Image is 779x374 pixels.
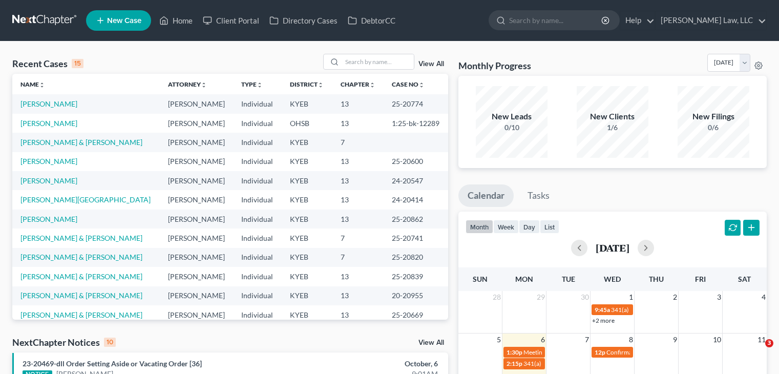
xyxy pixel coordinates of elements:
[107,17,141,25] span: New Case
[332,114,384,133] td: 13
[595,348,605,356] span: 12p
[523,348,691,356] span: Meeting of Creditors for [PERSON_NAME] & [PERSON_NAME]
[257,82,263,88] i: unfold_more
[160,267,234,286] td: [PERSON_NAME]
[540,220,559,234] button: list
[384,305,448,324] td: 25-20669
[160,190,234,209] td: [PERSON_NAME]
[264,11,343,30] a: Directory Cases
[20,157,77,165] a: [PERSON_NAME]
[282,210,332,228] td: KYEB
[201,82,207,88] i: unfold_more
[392,80,425,88] a: Case Nounfold_more
[290,80,324,88] a: Districtunfold_more
[39,82,45,88] i: unfold_more
[160,133,234,152] td: [PERSON_NAME]
[384,286,448,305] td: 20-20955
[20,253,142,261] a: [PERSON_NAME] & [PERSON_NAME]
[476,122,548,133] div: 0/10
[282,114,332,133] td: OHSB
[282,133,332,152] td: KYEB
[160,248,234,267] td: [PERSON_NAME]
[233,114,282,133] td: Individual
[282,94,332,113] td: KYEB
[620,11,655,30] a: Help
[160,114,234,133] td: [PERSON_NAME]
[332,94,384,113] td: 13
[577,111,648,122] div: New Clients
[672,291,678,303] span: 2
[282,248,332,267] td: KYEB
[233,210,282,228] td: Individual
[20,176,77,185] a: [PERSON_NAME]
[233,152,282,171] td: Individual
[649,275,664,283] span: Thu
[418,82,425,88] i: unfold_more
[282,305,332,324] td: KYEB
[580,291,590,303] span: 30
[519,220,540,234] button: day
[20,291,142,300] a: [PERSON_NAME] & [PERSON_NAME]
[23,359,202,368] a: 23-20469-dll Order Setting Aside or Vacating Order [36]
[282,267,332,286] td: KYEB
[562,275,575,283] span: Tue
[160,94,234,113] td: [PERSON_NAME]
[12,57,83,70] div: Recent Cases
[418,339,444,346] a: View All
[595,306,610,314] span: 9:45a
[384,171,448,190] td: 24-20547
[606,348,777,356] span: Confirmation hearing for [PERSON_NAME] & [PERSON_NAME]
[466,220,493,234] button: month
[233,171,282,190] td: Individual
[233,286,282,305] td: Individual
[332,267,384,286] td: 13
[515,275,533,283] span: Mon
[384,152,448,171] td: 25-20600
[493,220,519,234] button: week
[233,248,282,267] td: Individual
[678,122,749,133] div: 0/6
[384,190,448,209] td: 24-20414
[332,286,384,305] td: 13
[104,338,116,347] div: 10
[678,111,749,122] div: New Filings
[168,80,207,88] a: Attorneyunfold_more
[384,94,448,113] td: 25-20774
[384,248,448,267] td: 25-20820
[20,99,77,108] a: [PERSON_NAME]
[20,272,142,281] a: [PERSON_NAME] & [PERSON_NAME]
[233,133,282,152] td: Individual
[611,306,710,314] span: 341(a) meeting for [PERSON_NAME]
[418,60,444,68] a: View All
[72,59,83,68] div: 15
[282,286,332,305] td: KYEB
[492,291,502,303] span: 28
[744,339,769,364] iframe: Intercom live chat
[332,190,384,209] td: 13
[20,195,151,204] a: [PERSON_NAME][GEOGRAPHIC_DATA]
[332,210,384,228] td: 13
[332,171,384,190] td: 13
[282,171,332,190] td: KYEB
[20,80,45,88] a: Nameunfold_more
[332,152,384,171] td: 13
[384,114,448,133] td: 1:25-bk-12289
[160,286,234,305] td: [PERSON_NAME]
[672,334,678,346] span: 9
[458,59,531,72] h3: Monthly Progress
[695,275,706,283] span: Fri
[160,171,234,190] td: [PERSON_NAME]
[496,334,502,346] span: 5
[282,190,332,209] td: KYEB
[584,334,590,346] span: 7
[198,11,264,30] a: Client Portal
[458,184,514,207] a: Calendar
[507,348,522,356] span: 1:30p
[12,336,116,348] div: NextChapter Notices
[306,359,438,369] div: October, 6
[160,228,234,247] td: [PERSON_NAME]
[656,11,766,30] a: [PERSON_NAME] Law, LLC
[343,11,401,30] a: DebtorCC
[154,11,198,30] a: Home
[233,267,282,286] td: Individual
